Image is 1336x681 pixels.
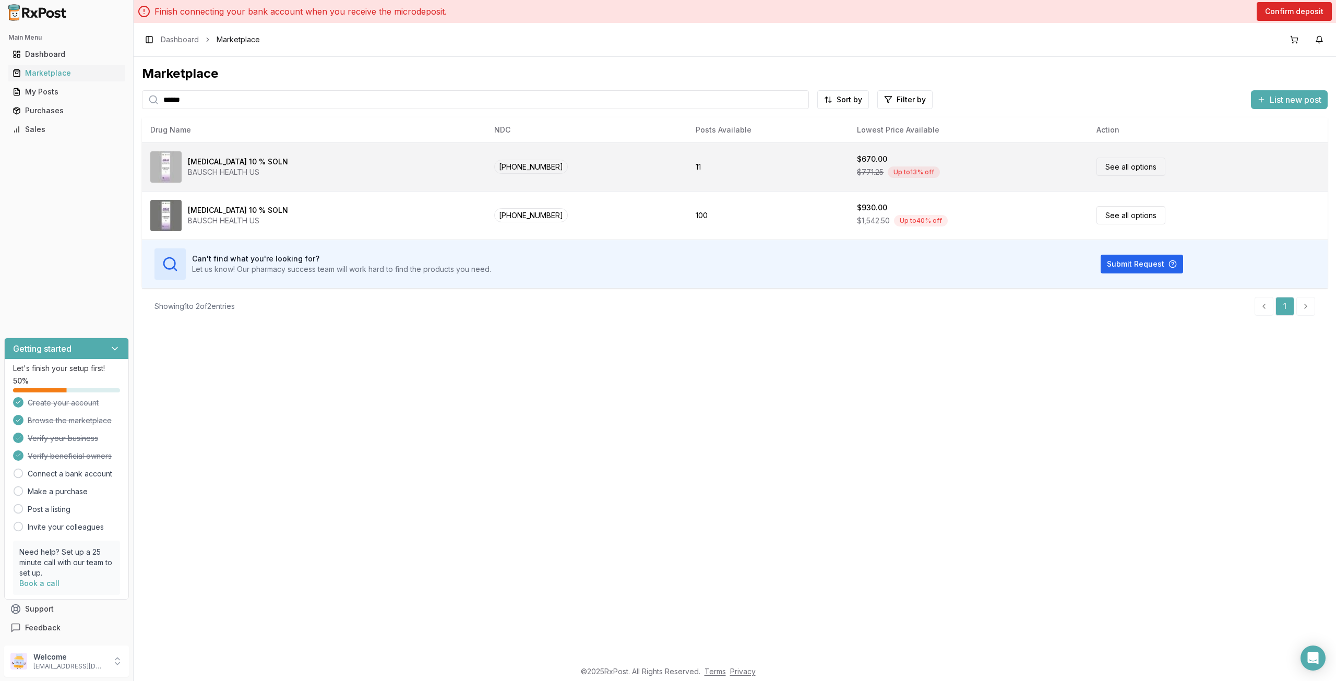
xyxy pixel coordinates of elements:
[13,87,121,97] div: My Posts
[8,33,125,42] h2: Main Menu
[19,579,59,588] a: Book a call
[857,154,887,164] div: $670.00
[1275,297,1294,316] a: 1
[4,600,129,618] button: Support
[687,191,849,240] td: 100
[154,301,235,312] div: Showing 1 to 2 of 2 entries
[4,618,129,637] button: Feedback
[1088,117,1328,142] th: Action
[8,120,125,139] a: Sales
[13,124,121,135] div: Sales
[494,208,568,222] span: [PHONE_NUMBER]
[28,504,70,515] a: Post a listing
[897,94,926,105] span: Filter by
[837,94,862,105] span: Sort by
[1270,93,1321,106] span: List new post
[192,254,491,264] h3: Can't find what you're looking for?
[687,142,849,191] td: 11
[154,5,447,18] p: Finish connecting your bank account when you receive the microdeposit.
[28,433,98,444] span: Verify your business
[4,121,129,138] button: Sales
[28,522,104,532] a: Invite your colleagues
[1251,95,1328,106] a: List new post
[217,34,260,45] span: Marketplace
[730,667,756,676] a: Privacy
[4,65,129,81] button: Marketplace
[13,105,121,116] div: Purchases
[486,117,687,142] th: NDC
[8,82,125,101] a: My Posts
[19,547,114,578] p: Need help? Set up a 25 minute call with our team to set up.
[1251,90,1328,109] button: List new post
[28,486,88,497] a: Make a purchase
[857,167,884,177] span: $771.25
[28,451,112,461] span: Verify beneficial owners
[894,215,948,226] div: Up to 40 % off
[28,415,112,426] span: Browse the marketplace
[4,46,129,63] button: Dashboard
[857,216,890,226] span: $1,542.50
[150,151,182,183] img: Jublia 10 % SOLN
[1255,297,1315,316] nav: pagination
[13,376,29,386] span: 50 %
[142,65,1328,82] div: Marketplace
[13,49,121,59] div: Dashboard
[25,623,61,633] span: Feedback
[1096,158,1165,176] a: See all options
[4,102,129,119] button: Purchases
[1257,2,1332,21] button: Confirm deposit
[8,45,125,64] a: Dashboard
[857,202,887,213] div: $930.00
[13,363,120,374] p: Let's finish your setup first!
[494,160,568,174] span: [PHONE_NUMBER]
[8,64,125,82] a: Marketplace
[13,68,121,78] div: Marketplace
[10,653,27,670] img: User avatar
[705,667,726,676] a: Terms
[188,157,288,167] div: [MEDICAL_DATA] 10 % SOLN
[817,90,869,109] button: Sort by
[849,117,1088,142] th: Lowest Price Available
[142,117,486,142] th: Drug Name
[33,662,106,671] p: [EMAIL_ADDRESS][DOMAIN_NAME]
[877,90,933,109] button: Filter by
[28,398,99,408] span: Create your account
[4,4,71,21] img: RxPost Logo
[188,216,288,226] div: BAUSCH HEALTH US
[28,469,112,479] a: Connect a bank account
[687,117,849,142] th: Posts Available
[188,205,288,216] div: [MEDICAL_DATA] 10 % SOLN
[33,652,106,662] p: Welcome
[1096,206,1165,224] a: See all options
[192,264,491,274] p: Let us know! Our pharmacy success team will work hard to find the products you need.
[888,166,940,178] div: Up to 13 % off
[13,342,71,355] h3: Getting started
[4,83,129,100] button: My Posts
[161,34,199,45] a: Dashboard
[1101,255,1183,273] button: Submit Request
[8,101,125,120] a: Purchases
[161,34,260,45] nav: breadcrumb
[150,200,182,231] img: Jublia 10 % SOLN
[188,167,288,177] div: BAUSCH HEALTH US
[1301,646,1326,671] div: Open Intercom Messenger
